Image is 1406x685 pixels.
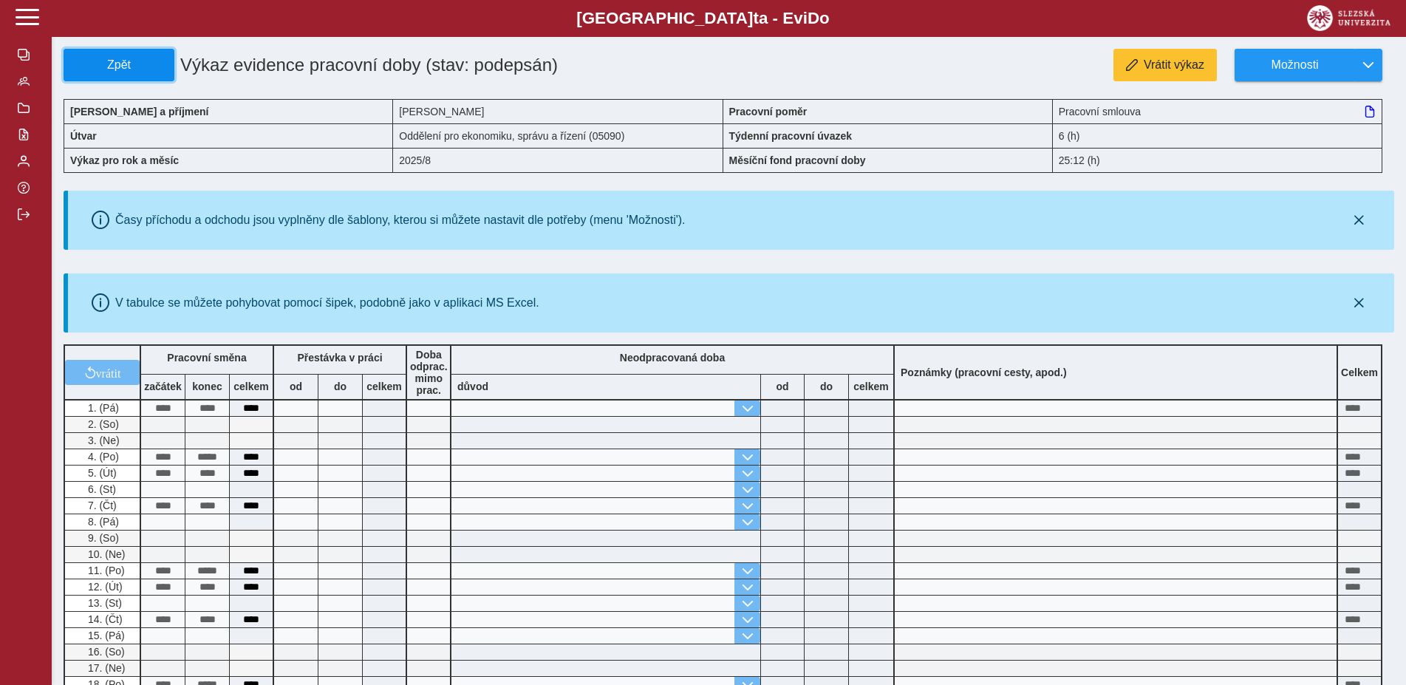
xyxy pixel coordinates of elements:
span: Zpět [70,58,168,72]
b: Celkem [1341,367,1378,378]
b: Výkaz pro rok a měsíc [70,154,179,166]
h1: Výkaz evidence pracovní doby (stav: podepsán) [174,49,618,81]
b: do [805,381,848,392]
span: 12. (Út) [85,581,123,593]
span: Vrátit výkaz [1144,58,1204,72]
span: 10. (Ne) [85,548,126,560]
b: Pracovní směna [167,352,246,364]
span: 6. (St) [85,483,116,495]
b: celkem [363,381,406,392]
b: Poznámky (pracovní cesty, apod.) [895,367,1073,378]
span: 4. (Po) [85,451,119,463]
div: V tabulce se můžete pohybovat pomocí šipek, podobně jako v aplikaci MS Excel. [115,296,539,310]
button: Vrátit výkaz [1113,49,1217,81]
b: [GEOGRAPHIC_DATA] a - Evi [44,9,1362,28]
span: 5. (Út) [85,467,117,479]
div: Oddělení pro ekonomiku, správu a řízení (05090) [393,123,723,148]
b: od [274,381,318,392]
b: Útvar [70,130,97,142]
span: 7. (Čt) [85,500,117,511]
b: celkem [849,381,893,392]
span: D [808,9,819,27]
span: 17. (Ne) [85,662,126,674]
b: Doba odprac. mimo prac. [410,349,448,396]
span: 3. (Ne) [85,434,120,446]
b: začátek [141,381,185,392]
div: [PERSON_NAME] [393,99,723,123]
button: Možnosti [1235,49,1354,81]
span: 1. (Pá) [85,402,119,414]
b: Týdenní pracovní úvazek [729,130,853,142]
div: Pracovní smlouva [1053,99,1382,123]
b: Neodpracovaná doba [620,352,725,364]
span: 14. (Čt) [85,613,123,625]
span: t [753,9,758,27]
div: 25:12 (h) [1053,148,1382,173]
img: logo_web_su.png [1307,5,1390,31]
span: 2. (So) [85,418,119,430]
span: Možnosti [1247,58,1342,72]
span: vrátit [96,367,121,378]
b: [PERSON_NAME] a příjmení [70,106,208,117]
button: Zpět [64,49,174,81]
b: Měsíční fond pracovní doby [729,154,866,166]
span: 11. (Po) [85,565,125,576]
span: 13. (St) [85,597,122,609]
b: důvod [457,381,488,392]
b: do [318,381,362,392]
div: Časy příchodu a odchodu jsou vyplněny dle šablony, kterou si můžete nastavit dle potřeby (menu 'M... [115,214,686,227]
b: Přestávka v práci [297,352,382,364]
span: 16. (So) [85,646,125,658]
b: celkem [230,381,273,392]
span: 8. (Pá) [85,516,119,528]
b: od [761,381,804,392]
b: konec [185,381,229,392]
span: o [819,9,830,27]
div: 6 (h) [1053,123,1382,148]
b: Pracovní poměr [729,106,808,117]
button: vrátit [65,360,140,385]
span: 15. (Pá) [85,630,125,641]
span: 9. (So) [85,532,119,544]
div: 2025/8 [393,148,723,173]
